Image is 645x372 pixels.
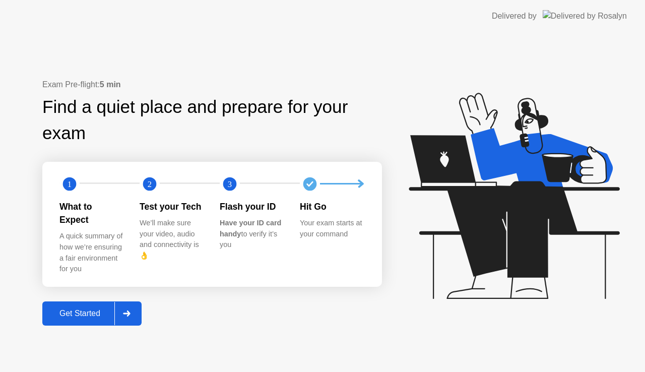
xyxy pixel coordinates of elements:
text: 2 [148,179,152,189]
div: Exam Pre-flight: [42,79,382,91]
div: to verify it’s you [220,218,284,251]
img: Delivered by Rosalyn [543,10,627,22]
div: What to Expect [59,200,123,227]
b: 5 min [100,80,121,89]
text: 3 [228,179,232,189]
div: We’ll make sure your video, audio and connectivity is 👌 [140,218,204,261]
button: Get Started [42,301,142,326]
div: Test your Tech [140,200,204,213]
div: Your exam starts at your command [300,218,364,239]
b: Have your ID card handy [220,219,281,238]
div: Delivered by [492,10,537,22]
div: Get Started [45,309,114,318]
div: A quick summary of how we’re ensuring a fair environment for you [59,231,123,274]
div: Flash your ID [220,200,284,213]
div: Hit Go [300,200,364,213]
div: Find a quiet place and prepare for your exam [42,94,382,147]
text: 1 [68,179,72,189]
